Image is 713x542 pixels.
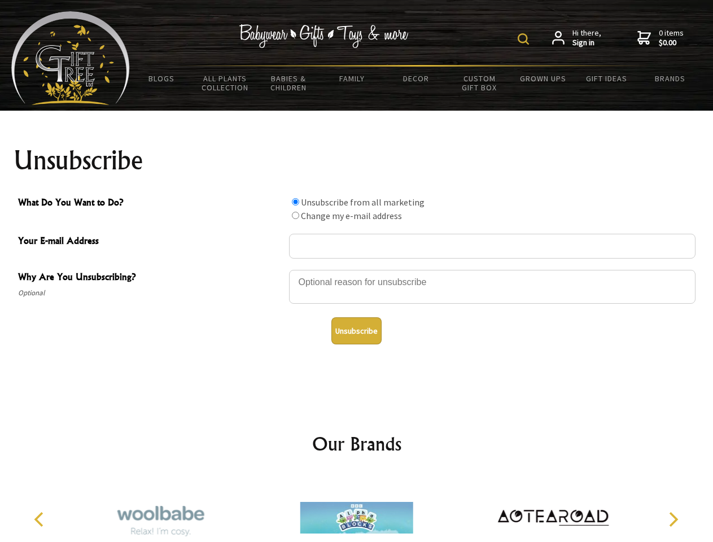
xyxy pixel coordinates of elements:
[289,234,695,259] input: Your E-mail Address
[660,507,685,532] button: Next
[23,430,691,457] h2: Our Brands
[552,28,601,48] a: Hi there,Sign in
[289,270,695,304] textarea: Why Are You Unsubscribing?
[384,67,448,90] a: Decor
[301,210,402,221] label: Change my e-mail address
[14,147,700,174] h1: Unsubscribe
[511,67,575,90] a: Grown Ups
[194,67,257,99] a: All Plants Collection
[28,507,53,532] button: Previous
[18,195,283,212] span: What Do You Want to Do?
[18,234,283,250] span: Your E-mail Address
[257,67,321,99] a: Babies & Children
[572,28,601,48] span: Hi there,
[572,38,601,48] strong: Sign in
[659,28,684,48] span: 0 items
[518,33,529,45] img: product search
[239,24,409,48] img: Babywear - Gifts - Toys & more
[331,317,382,344] button: Unsubscribe
[321,67,384,90] a: Family
[638,67,702,90] a: Brands
[18,286,283,300] span: Optional
[11,11,130,105] img: Babyware - Gifts - Toys and more...
[301,196,425,208] label: Unsubscribe from all marketing
[575,67,638,90] a: Gift Ideas
[448,67,511,99] a: Custom Gift Box
[637,28,684,48] a: 0 items$0.00
[292,198,299,206] input: What Do You Want to Do?
[659,38,684,48] strong: $0.00
[18,270,283,286] span: Why Are You Unsubscribing?
[292,212,299,219] input: What Do You Want to Do?
[130,67,194,90] a: BLOGS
